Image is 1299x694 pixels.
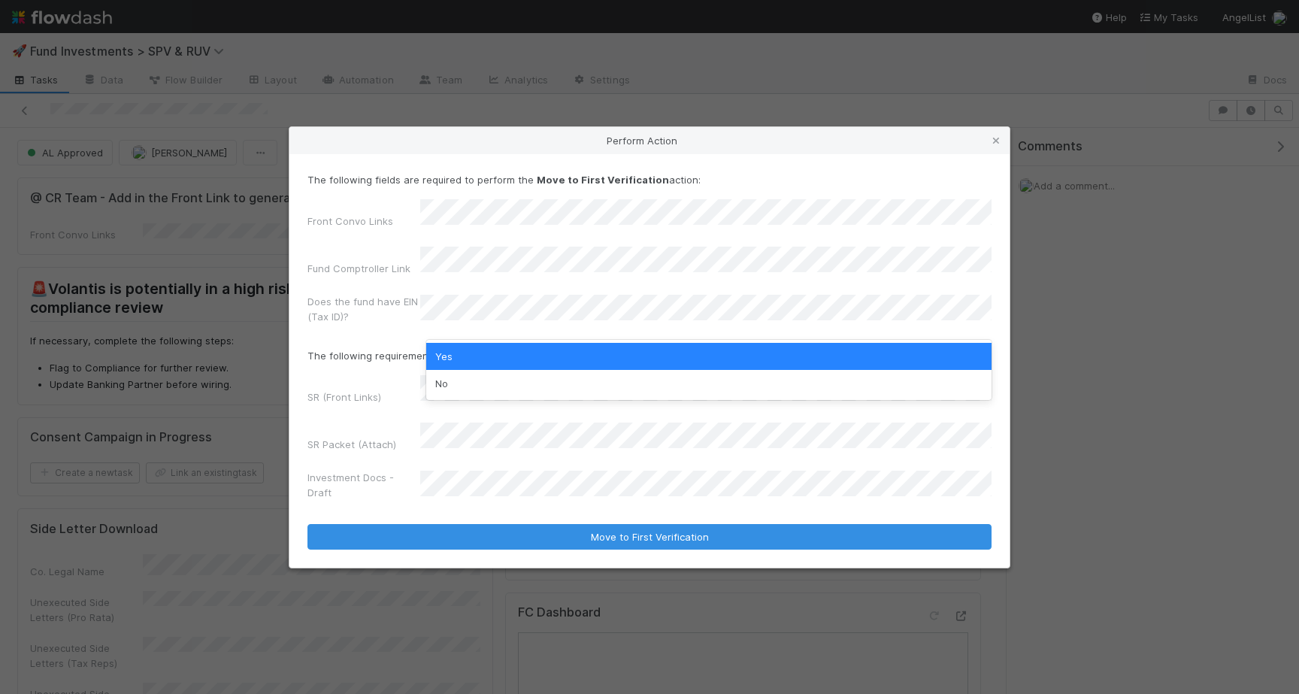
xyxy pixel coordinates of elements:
[426,343,992,370] div: Yes
[426,370,992,397] div: No
[307,172,992,187] p: The following fields are required to perform the action:
[307,437,396,452] label: SR Packet (Attach)
[307,214,393,229] label: Front Convo Links
[307,389,381,405] label: SR (Front Links)
[307,470,420,500] label: Investment Docs - Draft
[537,174,669,186] strong: Move to First Verification
[307,524,992,550] button: Move to First Verification
[307,294,420,324] label: Does the fund have EIN (Tax ID)?
[307,348,992,363] p: The following requirement was not met: Add the Documents that need to be signed
[289,127,1010,154] div: Perform Action
[307,261,410,276] label: Fund Comptroller Link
